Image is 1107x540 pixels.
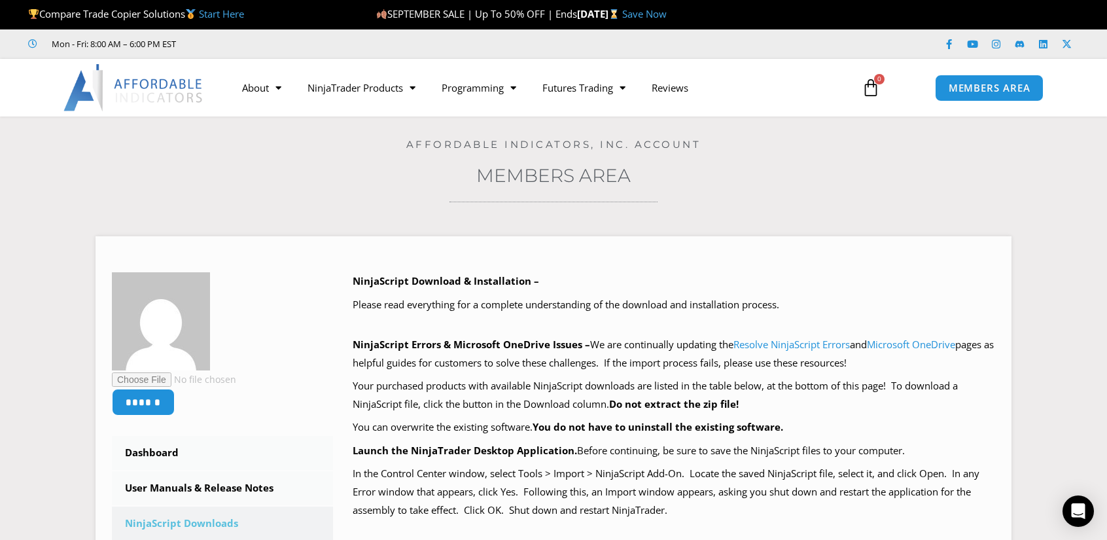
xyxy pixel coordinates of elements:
[874,74,885,84] span: 0
[112,436,333,470] a: Dashboard
[48,36,176,52] span: Mon - Fri: 8:00 AM – 6:00 PM EST
[733,338,850,351] a: Resolve NinjaScript Errors
[353,336,996,372] p: We are continually updating the and pages as helpful guides for customers to solve these challeng...
[186,9,196,19] img: 🥇
[63,64,204,111] img: LogoAI | Affordable Indicators – NinjaTrader
[194,37,391,50] iframe: Customer reviews powered by Trustpilot
[353,338,590,351] b: NinjaScript Errors & Microsoft OneDrive Issues –
[294,73,429,103] a: NinjaTrader Products
[935,75,1044,101] a: MEMBERS AREA
[842,69,900,107] a: 0
[429,73,529,103] a: Programming
[533,420,783,433] b: You do not have to uninstall the existing software.
[112,471,333,505] a: User Manuals & Release Notes
[29,9,39,19] img: 🏆
[406,138,701,151] a: Affordable Indicators, Inc. Account
[577,7,622,20] strong: [DATE]
[639,73,701,103] a: Reviews
[353,418,996,437] p: You can overwrite the existing software.
[949,83,1030,93] span: MEMBERS AREA
[353,296,996,314] p: Please read everything for a complete understanding of the download and installation process.
[353,442,996,460] p: Before continuing, be sure to save the NinjaScript files to your computer.
[28,7,244,20] span: Compare Trade Copier Solutions
[376,7,577,20] span: SEPTEMBER SALE | Up To 50% OFF | Ends
[377,9,387,19] img: 🍂
[353,274,539,287] b: NinjaScript Download & Installation –
[609,397,739,410] b: Do not extract the zip file!
[112,272,210,370] img: e43bafe6d018800aa9c1a8ae2ccf847f47a6c5140ad379b0ebbcf92d25d4794f
[353,444,577,457] b: Launch the NinjaTrader Desktop Application.
[529,73,639,103] a: Futures Trading
[1063,495,1094,527] div: Open Intercom Messenger
[609,9,619,19] img: ⌛
[229,73,847,103] nav: Menu
[199,7,244,20] a: Start Here
[867,338,955,351] a: Microsoft OneDrive
[476,164,631,187] a: Members Area
[229,73,294,103] a: About
[353,377,996,414] p: Your purchased products with available NinjaScript downloads are listed in the table below, at th...
[353,465,996,520] p: In the Control Center window, select Tools > Import > NinjaScript Add-On. Locate the saved NinjaS...
[622,7,667,20] a: Save Now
